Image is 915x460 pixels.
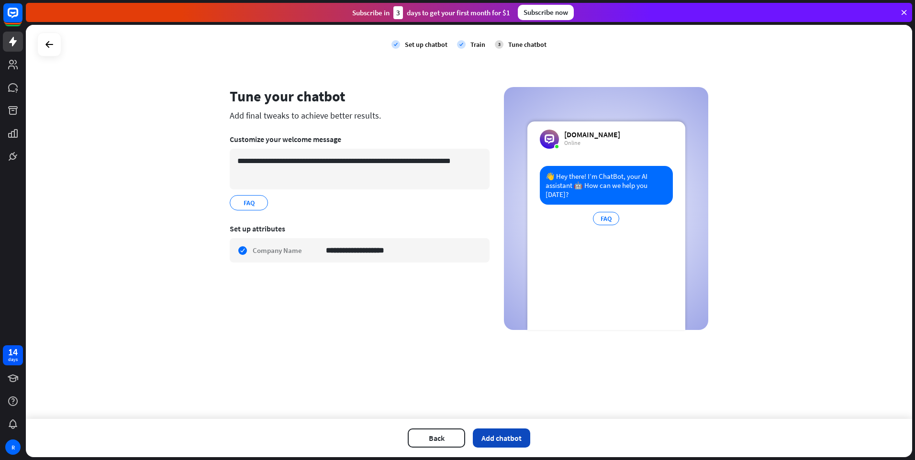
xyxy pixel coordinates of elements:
div: Tune your chatbot [230,87,490,105]
div: Set up chatbot [405,40,447,49]
span: FAQ [243,197,256,208]
div: Customize your welcome message [230,134,490,144]
button: Back [408,428,465,448]
div: Tune chatbot [508,40,547,49]
div: Add final tweaks to achieve better results. [230,110,490,121]
div: FAQ [593,212,619,225]
div: R [5,439,21,455]
button: Add chatbot [473,428,530,448]
div: 3 [393,6,403,19]
div: 👋 Hey there! I’m ChatBot, your AI assistant 🤖 How can we help you [DATE]? [540,166,673,205]
div: days [8,356,18,363]
i: check [391,40,400,49]
button: Open LiveChat chat widget [8,4,36,33]
div: Train [470,40,485,49]
div: Online [564,139,620,147]
div: Subscribe now [518,5,574,20]
div: Set up attributes [230,224,490,233]
div: [DOMAIN_NAME] [564,130,620,139]
div: 3 [495,40,503,49]
div: 14 [8,348,18,356]
div: Subscribe in days to get your first month for $1 [352,6,510,19]
a: 14 days [3,345,23,365]
i: check [457,40,466,49]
